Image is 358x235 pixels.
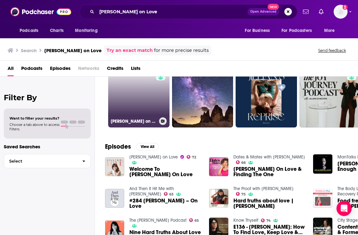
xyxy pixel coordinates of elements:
[334,5,348,19] img: User Profile
[189,218,199,222] a: 65
[4,154,91,168] button: Select
[9,122,59,131] span: Choose a tab above to access filters.
[4,159,77,163] span: Select
[233,154,305,160] a: Dates & Mates with Damona Hoffman
[236,160,246,164] a: 66
[9,116,59,121] span: Want to filter your results?
[129,154,178,160] a: Jillian on Love
[192,156,196,159] span: 72
[105,157,124,176] img: Welcome To Jillian On Love
[336,201,352,216] div: Open Intercom Messenger
[187,155,196,159] a: 72
[4,144,91,150] p: Saved Searches
[50,63,71,76] a: Episodes
[233,224,306,235] span: E136 - [PERSON_NAME]: How To Find Love, Keep Love & Become Love
[21,47,37,53] h3: Search
[4,93,91,102] h2: Filter By
[15,25,46,37] button: open menu
[129,166,201,177] a: Welcome To Jillian On Love
[46,25,67,37] a: Charts
[154,47,209,54] span: for more precise results
[277,25,321,37] button: open menu
[233,198,306,209] span: Hard truths about love | [PERSON_NAME]
[316,48,348,53] button: Send feedback
[8,63,14,76] a: All
[241,193,246,196] span: 75
[164,192,174,196] a: 63
[97,7,247,17] input: Search podcasts, credits, & more...
[105,189,124,208] img: #284 Jillian Turecki – On Love
[261,219,271,222] a: 74
[233,166,306,177] span: [PERSON_NAME] On Love & Finding The One
[300,6,311,17] a: Show notifications dropdown
[281,26,312,35] span: For Podcasters
[320,25,343,37] button: open menu
[334,5,348,19] span: Logged in as alignPR
[233,224,306,235] a: E136 - Jillian Turecki: How To Find Love, Keep Love & Become Love
[313,189,332,208] img: Food freedom & body love with Jillian Murphy
[107,63,123,76] a: Credits
[129,198,201,209] a: #284 Jillian Turecki – On Love
[169,193,174,196] span: 63
[236,192,246,196] a: 75
[233,186,293,191] a: The Proof with Simon Hill
[209,189,228,208] img: Hard truths about love | Jillian Turecki
[50,26,64,35] span: Charts
[75,26,97,35] span: Monitoring
[233,198,306,209] a: Hard truths about love | Jillian Turecki
[343,5,348,10] svg: Add a profile image
[71,25,106,37] button: open menu
[334,5,348,19] button: Show profile menu
[240,25,278,37] button: open menu
[250,10,276,13] span: Open Advanced
[129,166,201,177] span: Welcome To [PERSON_NAME] On Love
[131,63,140,76] a: Lists
[107,47,153,54] a: Try an exact match
[129,186,174,197] a: And Then It Hit Me with Cory Allen
[209,157,228,176] img: Jillian On Love & Finding The One
[136,143,159,151] button: View All
[316,6,326,17] a: Show notifications dropdown
[233,166,306,177] a: Jillian On Love & Finding The One
[129,198,201,209] span: #284 [PERSON_NAME] – On Love
[233,218,258,223] a: Know Thyself
[20,26,38,35] span: Podcasts
[78,63,99,76] span: Networks
[266,219,271,222] span: 74
[129,218,187,223] a: The Mark Groves Podcast
[79,4,297,19] div: Search podcasts, credits, & more...
[21,63,42,76] a: Podcasts
[313,154,332,174] img: Jillian Turecki - Love Isn't Enough
[10,6,71,18] img: Podchaser - Follow, Share and Rate Podcasts
[268,4,279,10] span: New
[324,26,335,35] span: More
[247,8,279,15] button: Open AdvancedNew
[105,143,131,151] h2: Episodes
[245,26,270,35] span: For Business
[194,219,199,222] span: 65
[105,143,159,151] a: EpisodesView All
[108,66,170,127] a: 72[PERSON_NAME] on Love
[241,161,246,164] span: 66
[111,119,157,124] h3: [PERSON_NAME] on Love
[44,47,102,53] h3: [PERSON_NAME] on Love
